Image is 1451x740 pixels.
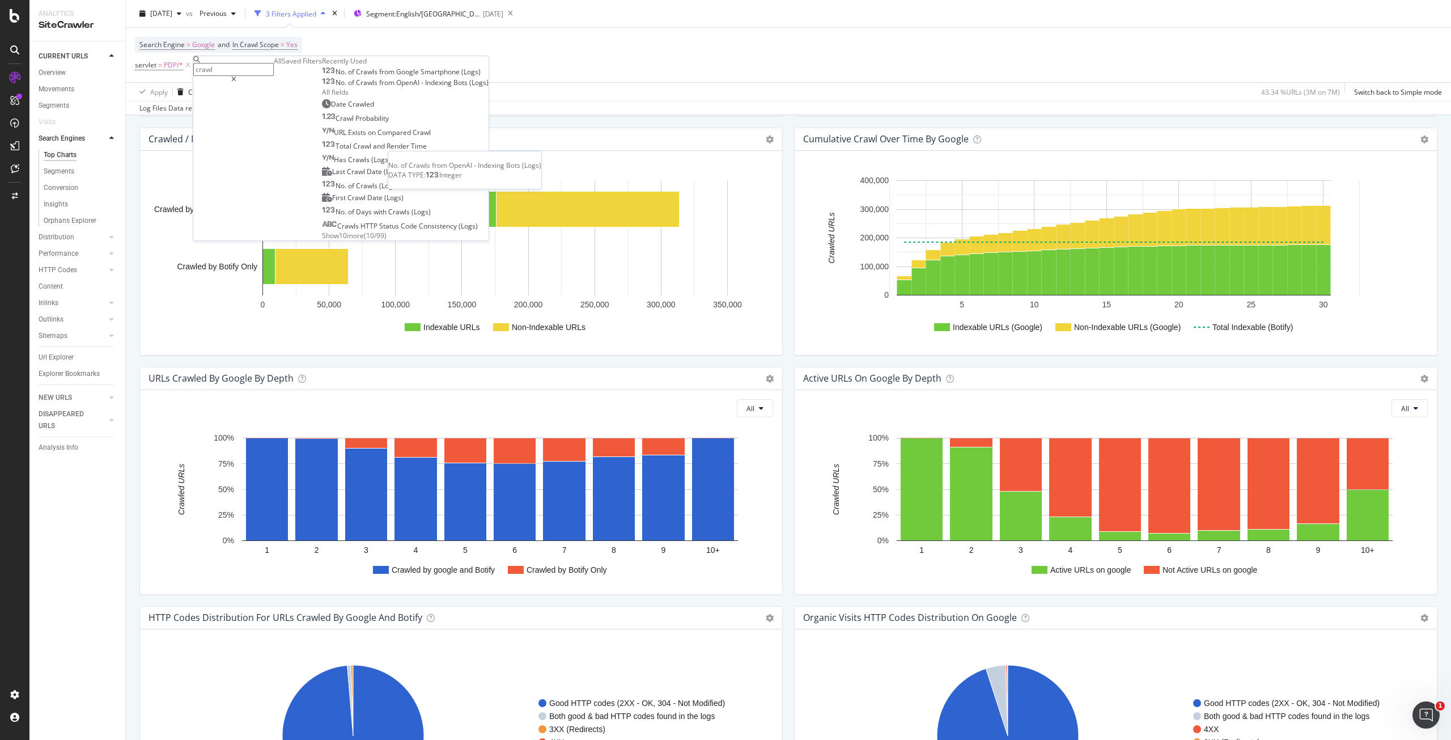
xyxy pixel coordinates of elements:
[39,281,63,293] div: Content
[860,234,889,243] text: 200,000
[39,231,74,243] div: Distribution
[527,565,607,574] text: Crawled by Botify Only
[336,67,348,77] span: No.
[186,9,195,18] span: vs
[384,193,404,202] span: (Logs)
[360,221,379,231] span: HTTP
[348,155,371,164] span: Crawls
[661,546,666,555] text: 9
[177,464,186,515] text: Crawled URLs
[860,205,889,214] text: 300,000
[218,459,234,468] text: 75%
[44,149,77,161] div: Top Charts
[349,5,503,23] button: Segment:English/[GEOGRAPHIC_DATA][DATE]
[39,297,58,309] div: Inlinks
[804,169,1424,346] svg: A chart.
[368,128,377,137] span: on
[39,368,100,380] div: Explorer Bookmarks
[1204,699,1380,708] text: Good HTTP codes (2XX - OK, 304 - Not Modified)
[713,300,742,309] text: 350,000
[282,56,322,66] div: Saved Filters
[746,404,754,413] span: All
[388,170,426,180] span: DATA TYPE:
[1074,323,1181,332] text: Non-Indexable URLs (Google)
[373,141,387,151] span: and
[195,5,240,23] button: Previous
[377,128,413,137] span: Compared
[44,198,117,210] a: Insights
[425,78,453,87] span: Indexing
[803,132,969,147] h4: Cumulative Crawl Over Time by google
[388,207,411,217] span: Crawls
[1319,300,1328,309] text: 30
[439,170,462,180] span: Integer
[336,113,355,123] span: Crawl
[411,141,427,151] span: Time
[186,40,190,49] span: =
[562,546,567,555] text: 7
[39,83,117,95] a: Movements
[195,9,227,18] span: Previous
[315,546,319,555] text: 2
[766,375,774,383] i: Options
[379,67,396,77] span: from
[367,193,384,202] span: Date
[44,215,117,227] a: Orphans Explorer
[39,368,117,380] a: Explorer Bookmarks
[1412,701,1440,729] iframe: Intercom live chat
[1212,323,1293,332] text: Total Indexable (Botify)
[336,141,353,151] span: Total
[39,231,106,243] a: Distribution
[647,300,676,309] text: 300,000
[396,78,421,87] span: OpenAI
[218,40,230,49] span: and
[39,264,106,276] a: HTTP Codes
[392,565,495,574] text: Crawled by google and Botify
[214,434,234,443] text: 100%
[953,323,1042,332] text: Indexable URLs (Google)
[135,60,156,70] span: servlet
[250,5,330,23] button: 3 Filters Applied
[149,610,422,625] h4: HTTP Codes Distribution For URLs Crawled by google and Botify
[1420,136,1428,143] i: Options
[549,699,725,708] text: Good HTTP codes (2XX - OK, 304 - Not Modified)
[1217,546,1221,555] text: 7
[218,510,234,519] text: 25%
[150,9,172,18] span: 2025 Aug. 1st
[44,182,78,194] div: Conversion
[384,167,403,176] span: (Logs)
[423,323,480,332] text: Indexable URLs
[461,67,481,77] span: (Logs)
[188,87,205,96] div: Clear
[348,128,368,137] span: Exists
[39,314,106,325] a: Outlinks
[803,610,1017,625] h4: Organic Visits HTTP Codes Distribution on google
[39,297,106,309] a: Inlinks
[860,176,889,185] text: 400,000
[232,40,279,49] span: In Crawl Scope
[39,133,85,145] div: Search Engines
[347,167,367,176] span: Crawl
[877,536,889,546] text: 0%
[322,231,364,240] span: Show 10 more
[317,300,341,309] text: 50,000
[459,221,478,231] span: (Logs)
[374,207,388,217] span: with
[737,399,773,417] button: All
[1246,300,1255,309] text: 25
[39,352,74,363] div: Url Explorer
[337,221,360,231] span: Crawls
[173,83,205,101] button: Clear
[512,546,517,555] text: 6
[411,207,431,217] span: (Logs)
[1068,546,1073,555] text: 4
[348,99,374,109] span: Crawled
[44,182,117,194] a: Conversion
[330,8,340,19] div: times
[39,67,117,79] a: Overview
[348,207,356,217] span: of
[514,300,543,309] text: 200,000
[39,100,69,112] div: Segments
[969,546,974,555] text: 2
[348,78,356,87] span: of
